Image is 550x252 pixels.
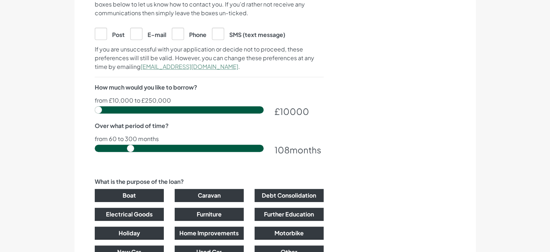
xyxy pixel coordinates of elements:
label: Post [95,28,125,39]
button: Electrical Goods [95,208,164,221]
div: £ [274,105,324,118]
label: Over what period of time? [95,121,169,130]
p: If you are unsuccessful with your application or decide not to proceed, these preferences will st... [95,45,324,71]
label: What is the purpose of the loan? [95,177,184,186]
label: SMS (text message) [212,28,285,39]
button: Caravan [175,189,244,202]
span: 108 [274,144,290,155]
label: E-mail [130,28,166,39]
div: months [274,143,324,156]
label: Phone [172,28,206,39]
button: Motorbike [255,227,324,240]
button: Holiday [95,227,164,240]
button: Debt Consolidation [255,189,324,202]
span: 10000 [280,106,309,117]
p: from 60 to 300 months [95,136,324,142]
button: Further Education [255,208,324,221]
button: Home Improvements [175,227,244,240]
button: Furniture [175,208,244,221]
label: How much would you like to borrow? [95,83,197,92]
p: from £10,000 to £250,000 [95,98,324,103]
button: Boat [95,189,164,202]
a: [EMAIL_ADDRESS][DOMAIN_NAME] [141,63,238,70]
